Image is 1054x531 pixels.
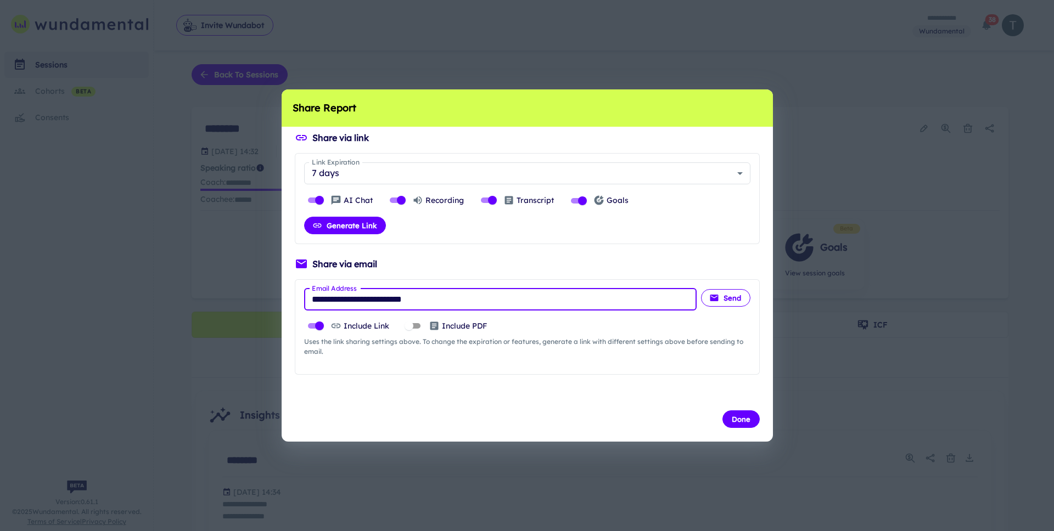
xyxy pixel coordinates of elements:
[312,257,377,270] h6: Share via email
[607,194,629,206] p: Goals
[517,194,554,206] p: Transcript
[304,337,750,357] span: Uses the link sharing settings above. To change the expiration or features, generate a link with ...
[312,284,357,293] label: Email Address
[304,162,750,184] div: 7 days
[442,320,487,332] p: Include PDF
[304,217,386,234] button: Generate Link
[282,89,773,127] h2: Share Report
[722,410,760,428] button: Done
[344,320,389,332] p: Include Link
[312,131,369,144] h6: Share via link
[425,194,464,206] p: Recording
[701,289,750,307] button: Send
[312,157,360,167] label: Link Expiration
[344,194,373,206] p: AI Chat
